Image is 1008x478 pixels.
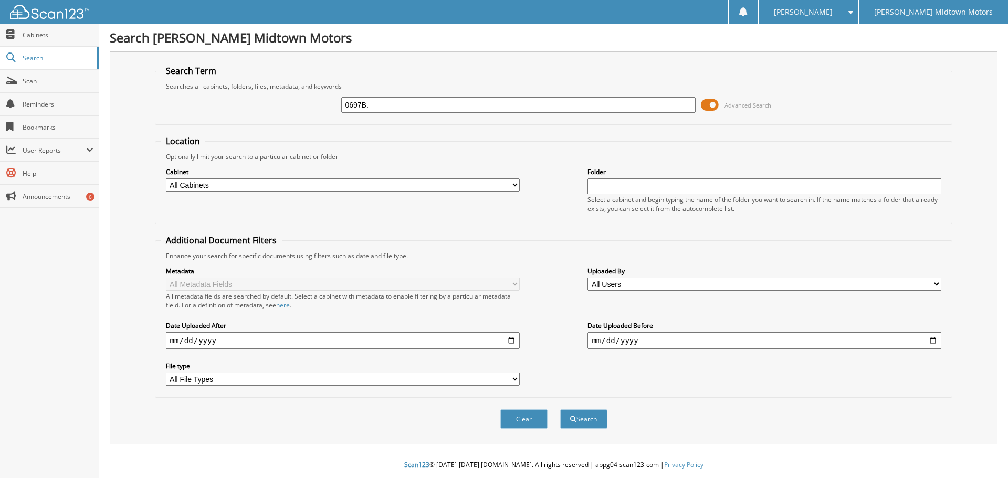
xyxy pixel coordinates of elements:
[23,192,93,201] span: Announcements
[23,30,93,39] span: Cabinets
[587,267,941,275] label: Uploaded By
[23,54,92,62] span: Search
[161,235,282,246] legend: Additional Document Filters
[23,77,93,86] span: Scan
[110,29,997,46] h1: Search [PERSON_NAME] Midtown Motors
[166,321,520,330] label: Date Uploaded After
[166,267,520,275] label: Metadata
[161,82,947,91] div: Searches all cabinets, folders, files, metadata, and keywords
[23,100,93,109] span: Reminders
[874,9,993,15] span: [PERSON_NAME] Midtown Motors
[99,452,1008,478] div: © [DATE]-[DATE] [DOMAIN_NAME]. All rights reserved | appg04-scan123-com |
[166,167,520,176] label: Cabinet
[774,9,833,15] span: [PERSON_NAME]
[161,135,205,147] legend: Location
[955,428,1008,478] iframe: Chat Widget
[10,5,89,19] img: scan123-logo-white.svg
[724,101,771,109] span: Advanced Search
[560,409,607,429] button: Search
[587,195,941,213] div: Select a cabinet and begin typing the name of the folder you want to search in. If the name match...
[161,65,222,77] legend: Search Term
[404,460,429,469] span: Scan123
[500,409,548,429] button: Clear
[161,152,947,161] div: Optionally limit your search to a particular cabinet or folder
[23,169,93,178] span: Help
[166,362,520,370] label: File type
[587,332,941,349] input: end
[23,146,86,155] span: User Reports
[664,460,703,469] a: Privacy Policy
[23,123,93,132] span: Bookmarks
[587,167,941,176] label: Folder
[161,251,947,260] div: Enhance your search for specific documents using filters such as date and file type.
[587,321,941,330] label: Date Uploaded Before
[276,301,290,310] a: here
[166,332,520,349] input: start
[166,292,520,310] div: All metadata fields are searched by default. Select a cabinet with metadata to enable filtering b...
[86,193,94,201] div: 6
